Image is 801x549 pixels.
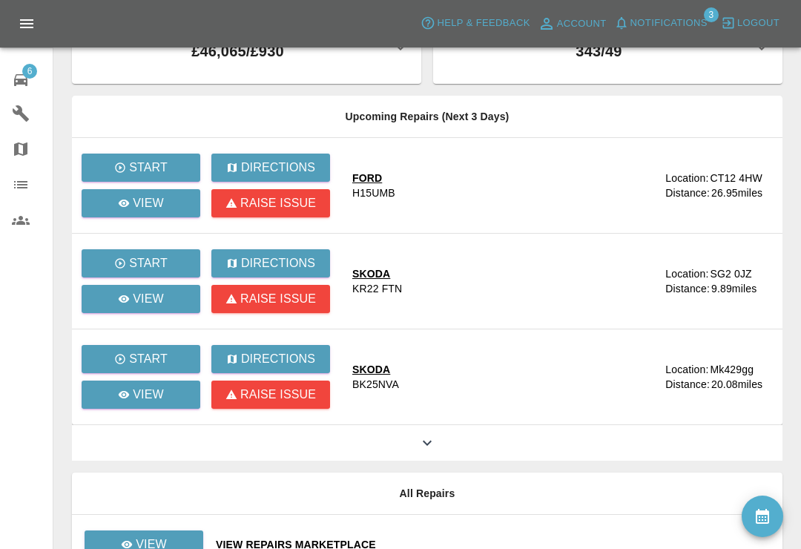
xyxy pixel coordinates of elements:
[665,266,708,281] div: Location:
[129,350,168,368] p: Start
[352,362,399,377] div: SKODA
[352,281,402,296] div: KR22 FTN
[665,266,771,296] a: Location:SG2 0JZDistance:9.89miles
[352,171,395,185] div: FORD
[665,171,771,200] a: Location:CT12 4HWDistance:26.95miles
[710,266,751,281] div: SG2 0JZ
[352,185,395,200] div: H15UMB
[704,7,719,22] span: 3
[84,40,392,62] p: £46,065 / £930
[211,345,330,373] button: Directions
[211,189,330,217] button: Raise issue
[710,171,762,185] div: CT12 4HW
[82,285,200,313] a: View
[665,377,710,392] div: Distance:
[610,12,711,35] button: Notifications
[711,185,771,200] div: 26.95 miles
[240,194,316,212] p: Raise issue
[352,377,399,392] div: BK25NVA
[211,285,330,313] button: Raise issue
[211,249,330,277] button: Directions
[82,154,200,182] button: Start
[240,290,316,308] p: Raise issue
[133,290,164,308] p: View
[129,254,168,272] p: Start
[717,12,783,35] button: Logout
[665,281,710,296] div: Distance:
[417,12,533,35] button: Help & Feedback
[133,194,164,212] p: View
[665,362,771,392] a: Location:Mk429ggDistance:20.08miles
[9,6,44,42] button: Open drawer
[352,362,653,392] a: SKODABK25NVA
[711,377,771,392] div: 20.08 miles
[665,362,708,377] div: Location:
[534,12,610,36] a: Account
[82,345,200,373] button: Start
[211,154,330,182] button: Directions
[72,473,782,515] th: All Repairs
[437,15,530,32] span: Help & Feedback
[72,96,782,138] th: Upcoming Repairs (Next 3 Days)
[742,496,783,537] button: availability
[352,266,653,296] a: SKODAKR22 FTN
[737,15,779,32] span: Logout
[240,386,316,404] p: Raise issue
[82,189,200,217] a: View
[710,362,754,377] div: Mk429gg
[711,281,771,296] div: 9.89 miles
[352,171,653,200] a: FORDH15UMB
[665,185,710,200] div: Distance:
[241,350,315,368] p: Directions
[211,381,330,409] button: Raise issue
[352,266,402,281] div: SKODA
[241,159,315,177] p: Directions
[665,171,708,185] div: Location:
[22,64,37,79] span: 6
[82,249,200,277] button: Start
[241,254,315,272] p: Directions
[445,40,753,62] p: 343 / 49
[630,15,708,32] span: Notifications
[557,16,607,33] span: Account
[133,386,164,404] p: View
[82,381,200,409] a: View
[129,159,168,177] p: Start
